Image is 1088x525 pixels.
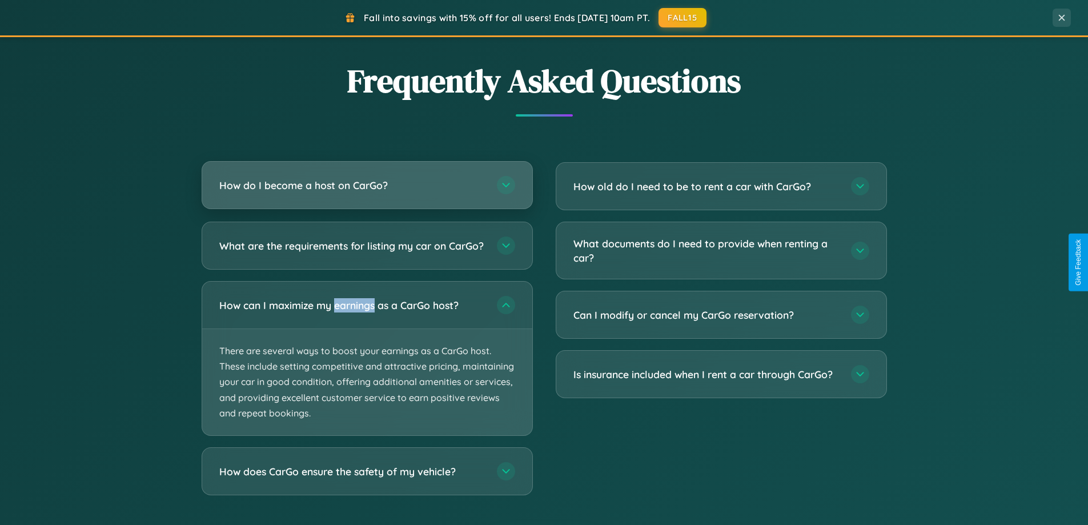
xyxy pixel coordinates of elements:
[573,237,840,264] h3: What documents do I need to provide when renting a car?
[219,464,485,479] h3: How does CarGo ensure the safety of my vehicle?
[219,239,485,253] h3: What are the requirements for listing my car on CarGo?
[219,298,485,312] h3: How can I maximize my earnings as a CarGo host?
[219,178,485,193] h3: How do I become a host on CarGo?
[573,179,840,194] h3: How old do I need to be to rent a car with CarGo?
[202,59,887,103] h2: Frequently Asked Questions
[364,12,650,23] span: Fall into savings with 15% off for all users! Ends [DATE] 10am PT.
[573,308,840,322] h3: Can I modify or cancel my CarGo reservation?
[1074,239,1082,286] div: Give Feedback
[659,8,706,27] button: FALL15
[202,329,532,435] p: There are several ways to boost your earnings as a CarGo host. These include setting competitive ...
[573,367,840,382] h3: Is insurance included when I rent a car through CarGo?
